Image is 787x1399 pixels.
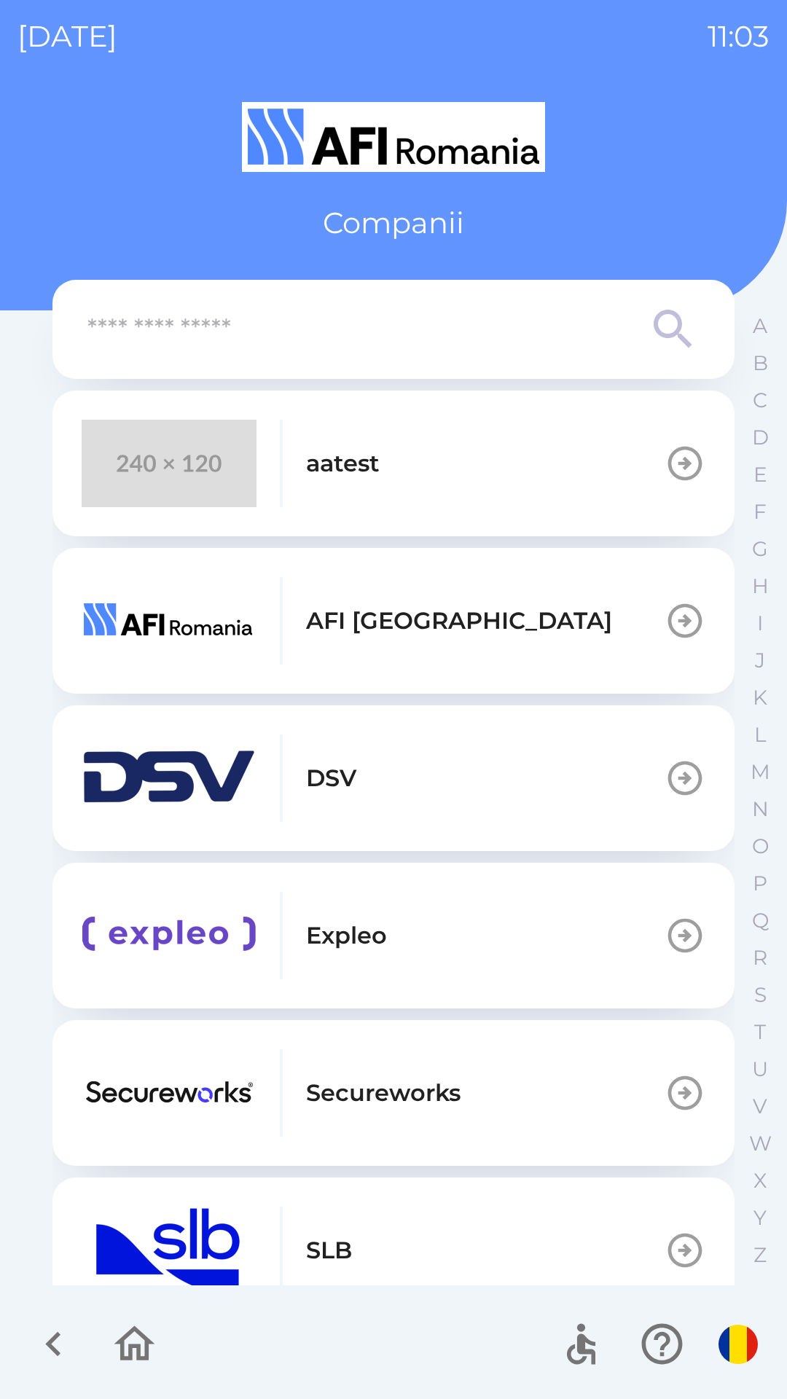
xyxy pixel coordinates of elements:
button: I [742,605,778,642]
img: 03755b6d-6944-4efa-bf23-0453712930be.png [82,1207,257,1294]
p: R [753,945,767,971]
button: V [742,1088,778,1125]
button: aatest [52,391,735,536]
p: I [757,611,763,636]
button: A [742,307,778,345]
button: K [742,679,778,716]
img: 240x120 [82,420,257,507]
p: E [753,462,767,487]
button: DSV [52,705,735,851]
button: F [742,493,778,530]
button: Secureworks [52,1020,735,1166]
p: Companii [323,201,464,245]
p: Y [753,1205,767,1231]
button: L [742,716,778,753]
p: L [754,722,766,748]
img: 10e83967-b993-470b-b22e-7c33373d2a4b.png [82,892,257,979]
img: Logo [52,102,735,172]
button: E [742,456,778,493]
button: B [742,345,778,382]
button: M [742,753,778,791]
p: G [752,536,768,562]
p: U [752,1057,768,1082]
p: C [753,388,767,413]
p: T [754,1019,766,1045]
p: aatest [306,446,380,481]
button: J [742,642,778,679]
img: ro flag [719,1325,758,1364]
p: J [755,648,765,673]
button: X [742,1162,778,1199]
p: AFI [GEOGRAPHIC_DATA] [306,603,612,638]
p: Q [752,908,769,933]
button: SLB [52,1177,735,1323]
button: R [742,939,778,976]
p: B [753,350,768,376]
p: S [754,982,767,1008]
p: H [752,573,769,599]
p: O [752,834,769,859]
button: H [742,568,778,605]
button: AFI [GEOGRAPHIC_DATA] [52,548,735,694]
p: V [753,1094,767,1119]
p: X [753,1168,767,1194]
button: Y [742,1199,778,1237]
button: Expleo [52,863,735,1008]
button: P [742,865,778,902]
img: 75f52d2f-686a-4e6a-90e2-4b12f5eeffd1.png [82,577,257,665]
p: D [752,425,769,450]
p: A [753,313,767,339]
button: Q [742,902,778,939]
button: W [742,1125,778,1162]
p: N [752,796,769,822]
p: P [753,871,767,896]
img: 20972833-2f7f-4d36-99fe-9acaa80a170c.png [82,1049,257,1137]
button: U [742,1051,778,1088]
p: F [753,499,767,525]
p: [DATE] [17,15,117,58]
p: Expleo [306,918,387,953]
p: DSV [306,761,356,796]
button: T [742,1014,778,1051]
button: C [742,382,778,419]
p: M [751,759,770,785]
button: Z [742,1237,778,1274]
img: b802f91f-0631-48a4-8d21-27dd426beae4.png [82,734,257,822]
p: K [753,685,767,710]
p: W [749,1131,772,1156]
button: O [742,828,778,865]
button: G [742,530,778,568]
button: S [742,976,778,1014]
p: 11:03 [708,15,770,58]
p: Secureworks [306,1075,461,1110]
p: Z [753,1242,767,1268]
button: D [742,419,778,456]
button: N [742,791,778,828]
p: SLB [306,1233,352,1268]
